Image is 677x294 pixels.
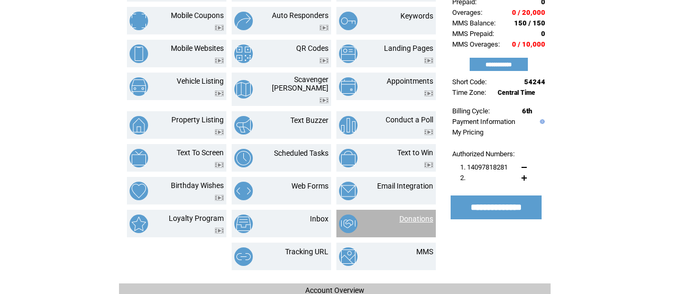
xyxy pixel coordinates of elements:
a: Loyalty Program [169,214,224,222]
a: Landing Pages [384,44,433,52]
img: video.png [424,162,433,168]
span: MMS Balance: [452,19,496,27]
a: MMS [416,247,433,256]
img: video.png [215,58,224,64]
a: My Pricing [452,128,483,136]
img: video.png [215,129,224,135]
img: text-buzzer.png [234,116,253,135]
img: mobile-coupons.png [130,12,148,30]
img: inbox.png [234,215,253,233]
span: Overages: [452,8,482,16]
span: 0 [541,30,545,38]
img: tracking-url.png [234,247,253,266]
img: vehicle-listing.png [130,77,148,96]
img: landing-pages.png [339,44,358,63]
img: auto-responders.png [234,12,253,30]
img: scheduled-tasks.png [234,149,253,167]
span: 0 / 20,000 [512,8,545,16]
span: MMS Overages: [452,40,500,48]
img: video.png [215,228,224,234]
a: Email Integration [377,182,433,190]
span: Central Time [498,89,535,96]
span: 6th [522,107,532,115]
img: video.png [424,58,433,64]
a: Conduct a Poll [386,115,433,124]
img: video.png [215,91,224,96]
img: appointments.png [339,77,358,96]
a: Payment Information [452,118,515,126]
img: birthday-wishes.png [130,182,148,200]
img: text-to-screen.png [130,149,148,167]
a: Property Listing [171,115,224,124]
img: video.png [319,25,328,31]
a: Inbox [310,215,328,223]
a: Mobile Coupons [171,11,224,20]
a: Scheduled Tasks [274,149,328,157]
span: 54244 [524,78,545,86]
img: web-forms.png [234,182,253,200]
img: qr-codes.png [234,44,253,63]
img: video.png [215,195,224,201]
img: text-to-win.png [339,149,358,167]
img: loyalty-program.png [130,215,148,233]
a: Tracking URL [285,247,328,256]
img: keywords.png [339,12,358,30]
a: Web Forms [291,182,328,190]
img: help.gif [537,119,545,124]
span: 0 / 10,000 [512,40,545,48]
img: conduct-a-poll.png [339,116,358,135]
img: video.png [215,25,224,31]
a: Appointments [387,77,433,85]
img: email-integration.png [339,182,358,200]
a: Text To Screen [177,148,224,157]
span: 150 / 150 [514,19,545,27]
span: Short Code: [452,78,487,86]
img: mobile-websites.png [130,44,148,63]
img: video.png [319,97,328,103]
a: Birthday Wishes [171,181,224,190]
img: video.png [424,91,433,96]
a: Auto Responders [272,11,328,20]
a: Vehicle Listing [177,77,224,85]
a: Donations [399,215,433,223]
span: MMS Prepaid: [452,30,494,38]
a: Mobile Websites [171,44,224,52]
a: Scavenger [PERSON_NAME] [272,75,328,92]
span: 1. 14097818281 [460,163,508,171]
span: Time Zone: [452,88,486,96]
img: mms.png [339,247,358,266]
span: Authorized Numbers: [452,150,515,158]
a: Text Buzzer [290,116,328,124]
span: Billing Cycle: [452,107,490,115]
img: donations.png [339,215,358,233]
img: video.png [215,162,224,168]
a: Keywords [400,12,433,20]
img: property-listing.png [130,116,148,135]
img: video.png [319,58,328,64]
img: video.png [424,129,433,135]
img: scavenger-hunt.png [234,80,253,99]
a: QR Codes [296,44,328,52]
span: 2. [460,174,465,182]
a: Text to Win [397,148,433,157]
